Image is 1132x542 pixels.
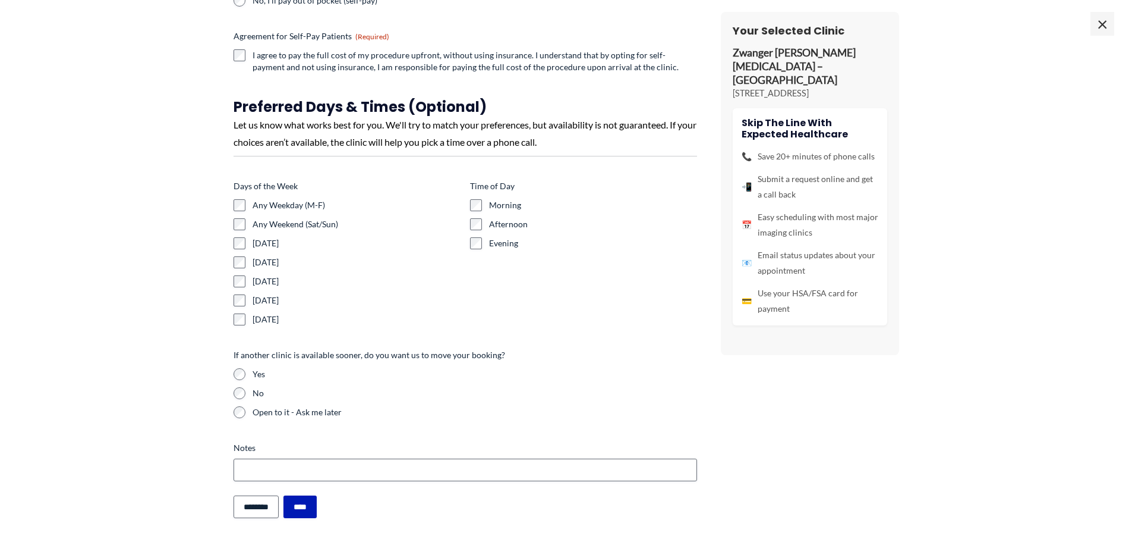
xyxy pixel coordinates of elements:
[253,368,697,380] label: Yes
[234,98,697,116] h3: Preferred Days & Times (Optional)
[234,180,298,192] legend: Days of the Week
[253,199,461,211] label: Any Weekday (M-F)
[733,46,887,87] p: Zwanger [PERSON_NAME] [MEDICAL_DATA] – [GEOGRAPHIC_DATA]
[253,406,697,418] label: Open to it - Ask me later
[742,179,752,195] span: 📲
[742,171,878,202] li: Submit a request online and get a call back
[742,286,878,317] li: Use your HSA/FSA card for payment
[253,237,461,249] label: [DATE]
[742,149,878,164] li: Save 20+ minutes of phone calls
[489,199,697,211] label: Morning
[253,295,461,306] label: [DATE]
[253,275,461,287] label: [DATE]
[234,116,697,151] div: Let us know what works best for you. We'll try to match your preferences, but availability is not...
[470,180,515,192] legend: Time of Day
[234,442,697,454] label: Notes
[742,255,752,271] span: 📧
[253,49,697,73] label: I agree to pay the full cost of my procedure upfront, without using insurance. I understand that ...
[742,247,878,278] li: Email status updates about your appointment
[253,256,461,268] label: [DATE]
[234,30,389,42] legend: Agreement for Self-Pay Patients
[742,117,878,140] h4: Skip the line with Expected Healthcare
[742,209,878,240] li: Easy scheduling with most major imaging clinics
[253,387,697,399] label: No
[742,217,752,233] span: 📅
[742,149,752,164] span: 📞
[253,218,461,230] label: Any Weekend (Sat/Sun)
[253,314,461,325] label: [DATE]
[489,218,697,230] label: Afternoon
[733,24,887,37] h3: Your Selected Clinic
[234,349,505,361] legend: If another clinic is available sooner, do you want us to move your booking?
[355,32,389,41] span: (Required)
[1090,12,1114,36] span: ×
[489,237,697,249] label: Evening
[742,293,752,309] span: 💳
[733,87,887,99] p: [STREET_ADDRESS]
